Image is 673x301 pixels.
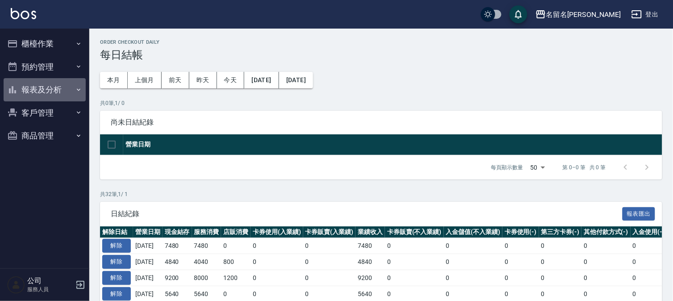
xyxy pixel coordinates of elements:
button: 前天 [162,72,189,88]
th: 其他付款方式(-) [581,226,631,238]
h5: 公司 [27,276,73,285]
td: 0 [251,238,303,254]
td: 800 [221,254,251,270]
td: 0 [385,238,444,254]
button: 解除 [102,287,131,301]
button: 登出 [628,6,662,23]
button: 解除 [102,255,131,269]
p: 共 0 筆, 1 / 0 [100,99,662,107]
td: 0 [303,238,356,254]
td: 0 [631,254,667,270]
td: 0 [385,270,444,286]
button: 本月 [100,72,128,88]
td: 0 [251,254,303,270]
td: 0 [444,254,503,270]
a: 報表匯出 [623,209,656,217]
td: [DATE] [133,270,163,286]
button: 解除 [102,271,131,285]
td: 0 [444,238,503,254]
th: 卡券使用(入業績) [251,226,303,238]
button: [DATE] [244,72,279,88]
th: 店販消費 [221,226,251,238]
span: 日結紀錄 [111,209,623,218]
div: 名留名[PERSON_NAME] [546,9,621,20]
th: 業績收入 [355,226,385,238]
td: 9200 [163,270,192,286]
td: 0 [539,270,582,286]
p: 每頁顯示數量 [491,163,523,171]
button: 上個月 [128,72,162,88]
img: Person [7,276,25,294]
th: 入金使用(-) [631,226,667,238]
th: 服務消費 [192,226,222,238]
button: 商品管理 [4,124,86,147]
button: 今天 [217,72,245,88]
th: 第三方卡券(-) [539,226,582,238]
td: 0 [502,270,539,286]
td: 0 [502,254,539,270]
td: 0 [303,270,356,286]
h3: 每日結帳 [100,49,662,61]
p: 服務人員 [27,285,73,293]
td: 7480 [163,238,192,254]
th: 卡券販賣(不入業績) [385,226,444,238]
th: 卡券使用(-) [502,226,539,238]
td: 0 [581,270,631,286]
td: 0 [251,270,303,286]
td: 0 [539,254,582,270]
p: 共 32 筆, 1 / 1 [100,190,662,198]
button: 客戶管理 [4,101,86,125]
button: 解除 [102,239,131,253]
th: 營業日期 [123,134,662,155]
th: 解除日結 [100,226,133,238]
button: 昨天 [189,72,217,88]
div: 50 [527,155,548,180]
th: 現金結存 [163,226,192,238]
img: Logo [11,8,36,19]
td: 7480 [355,238,385,254]
td: 0 [444,270,503,286]
td: 0 [221,238,251,254]
th: 營業日期 [133,226,163,238]
td: [DATE] [133,238,163,254]
p: 第 0–0 筆 共 0 筆 [563,163,606,171]
td: 1200 [221,270,251,286]
button: 名留名[PERSON_NAME] [532,5,624,24]
td: 4840 [355,254,385,270]
td: 4040 [192,254,222,270]
td: 0 [502,238,539,254]
button: 櫃檯作業 [4,32,86,55]
td: 0 [539,238,582,254]
td: 4840 [163,254,192,270]
button: 報表匯出 [623,207,656,221]
td: 9200 [355,270,385,286]
td: 0 [631,238,667,254]
button: 預約管理 [4,55,86,79]
button: [DATE] [279,72,313,88]
td: 0 [303,254,356,270]
td: 0 [385,254,444,270]
td: 0 [631,270,667,286]
td: 7480 [192,238,222,254]
button: save [510,5,527,23]
td: 0 [581,254,631,270]
span: 尚未日結紀錄 [111,118,652,127]
th: 入金儲值(不入業績) [444,226,503,238]
button: 報表及分析 [4,78,86,101]
td: 0 [581,238,631,254]
th: 卡券販賣(入業績) [303,226,356,238]
h2: Order checkout daily [100,39,662,45]
td: 8000 [192,270,222,286]
td: [DATE] [133,254,163,270]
